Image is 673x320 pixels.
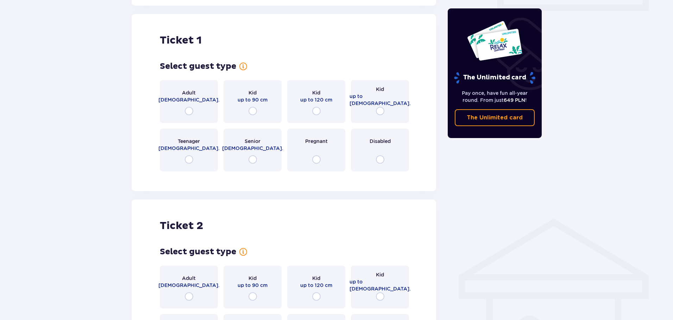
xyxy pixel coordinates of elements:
p: The Unlimited card [467,114,523,122]
p: Adult [182,275,196,282]
p: up to [DEMOGRAPHIC_DATA]. [350,93,411,107]
p: [DEMOGRAPHIC_DATA]. [222,145,283,152]
p: up to 120 cm [300,96,332,103]
p: Adult [182,89,196,96]
p: Kid [249,89,257,96]
p: Kid [376,271,384,278]
p: Teenager [178,138,200,145]
p: [DEMOGRAPHIC_DATA]. [158,96,220,103]
p: Ticket 2 [160,219,203,233]
p: Select guest type [160,61,236,72]
p: up to 120 cm [300,282,332,289]
p: up to [DEMOGRAPHIC_DATA]. [350,278,411,292]
p: [DEMOGRAPHIC_DATA]. [158,282,220,289]
a: The Unlimited card [455,109,535,126]
p: Pregnant [305,138,328,145]
p: The Unlimited card [453,72,536,84]
p: Kid [312,89,320,96]
p: up to 90 cm [238,96,268,103]
p: Kid [376,86,384,93]
p: Disabled [370,138,391,145]
p: [DEMOGRAPHIC_DATA]. [158,145,220,152]
p: Senior [245,138,260,145]
p: Kid [249,275,257,282]
p: Pay once, have fun all-year round. From just ! [455,90,535,104]
p: Ticket 1 [160,34,202,47]
span: 649 PLN [504,97,525,103]
p: up to 90 cm [238,282,268,289]
p: Select guest type [160,247,236,257]
p: Kid [312,275,320,282]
